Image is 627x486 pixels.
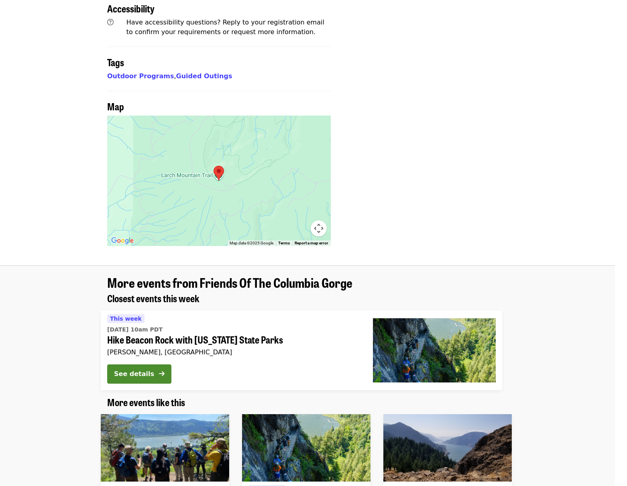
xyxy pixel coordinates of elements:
[107,273,352,292] span: More events from Friends Of The Columbia Gorge
[278,241,290,245] a: Terms (opens in new tab)
[101,414,229,482] img: Fall Hike on the Cape Horn Trail organized by Friends Of The Columbia Gorge
[107,1,155,15] span: Accessibility
[107,348,360,356] div: [PERSON_NAME], [GEOGRAPHIC_DATA]
[107,18,114,26] i: question-circle icon
[242,414,370,482] img: Hike Beacon Rock with Washington State Parks organized by Friends Of The Columbia Gorge
[114,369,154,379] div: See details
[107,72,174,80] a: Outdoor Programs
[311,220,327,236] button: Map camera controls
[107,364,171,384] button: See details
[107,55,124,69] span: Tags
[107,325,163,334] time: [DATE] 10am PDT
[230,241,273,245] span: Map data ©2025 Google
[295,241,328,245] a: Report a map error
[109,236,136,246] img: Google
[101,397,502,408] div: More events like this
[107,72,176,80] span: ,
[107,395,185,409] span: More events like this
[107,99,124,113] span: Map
[109,236,136,246] a: Open this area in Google Maps (opens a new window)
[107,397,185,408] a: More events like this
[373,318,496,382] img: Hike Beacon Rock with Washington State Parks organized by Friends Of The Columbia Gorge
[110,315,142,322] span: This week
[126,18,324,36] span: Have accessibility questions? Reply to your registration email to confirm your requirements or re...
[383,414,512,482] img: Hiking Through History Near Hood River - 2 PART HIKE & WALK OUTING organized by Friends Of The Co...
[159,370,165,378] i: arrow-right icon
[101,311,502,390] a: See details for "Hike Beacon Rock with Washington State Parks"
[176,72,232,80] a: Guided Outings
[107,291,199,305] span: Closest events this week
[107,334,360,346] span: Hike Beacon Rock with [US_STATE] State Parks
